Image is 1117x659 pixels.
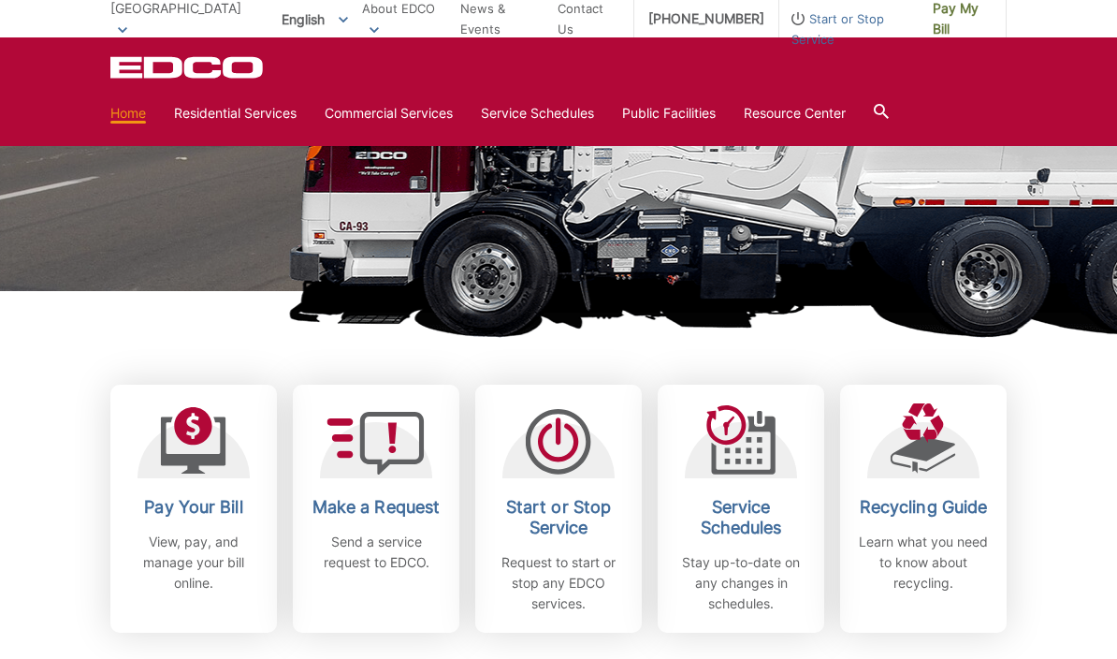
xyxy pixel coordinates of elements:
[307,497,445,518] h2: Make a Request
[622,103,716,124] a: Public Facilities
[307,532,445,573] p: Send a service request to EDCO.
[124,497,263,518] h2: Pay Your Bill
[658,385,824,633] a: Service Schedules Stay up-to-date on any changes in schedules.
[268,4,362,35] span: English
[124,532,263,593] p: View, pay, and manage your bill online.
[744,103,846,124] a: Resource Center
[325,103,453,124] a: Commercial Services
[293,385,459,633] a: Make a Request Send a service request to EDCO.
[481,103,594,124] a: Service Schedules
[110,385,277,633] a: Pay Your Bill View, pay, and manage your bill online.
[672,552,810,614] p: Stay up-to-date on any changes in schedules.
[489,497,628,538] h2: Start or Stop Service
[110,56,266,79] a: EDCD logo. Return to the homepage.
[174,103,297,124] a: Residential Services
[110,103,146,124] a: Home
[672,497,810,538] h2: Service Schedules
[489,552,628,614] p: Request to start or stop any EDCO services.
